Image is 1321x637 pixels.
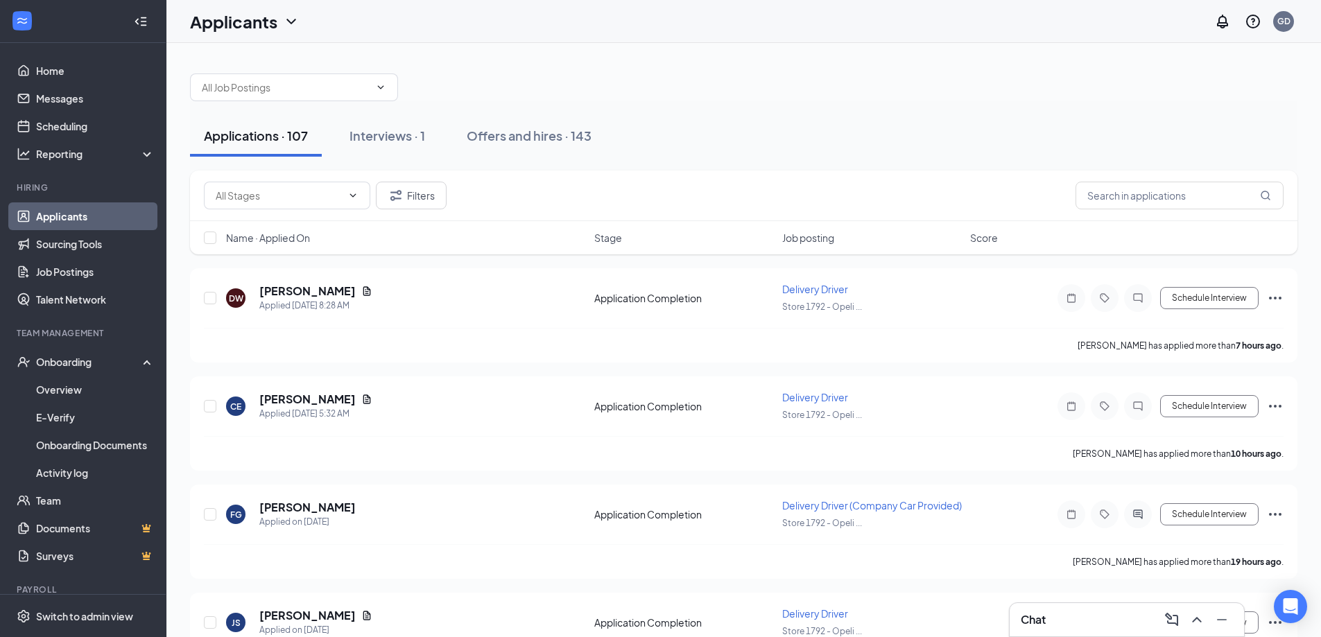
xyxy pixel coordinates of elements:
[782,302,862,312] span: Store 1792 - Opeli ...
[259,623,372,637] div: Applied on [DATE]
[259,392,356,407] h5: [PERSON_NAME]
[190,10,277,33] h1: Applicants
[594,399,774,413] div: Application Completion
[259,299,372,313] div: Applied [DATE] 8:28 AM
[1160,503,1259,525] button: Schedule Interview
[17,327,152,339] div: Team Management
[36,514,155,542] a: DocumentsCrown
[259,283,356,299] h5: [PERSON_NAME]
[1063,509,1080,520] svg: Note
[1267,614,1284,631] svg: Ellipses
[36,85,155,112] a: Messages
[376,182,447,209] button: Filter Filters
[1096,509,1113,520] svg: Tag
[782,283,848,295] span: Delivery Driver
[1267,290,1284,306] svg: Ellipses
[782,626,862,636] span: Store 1792 - Opeli ...
[17,584,152,595] div: Payroll
[970,231,998,245] span: Score
[1267,398,1284,415] svg: Ellipses
[36,487,155,514] a: Team
[36,202,155,230] a: Applicants
[1160,287,1259,309] button: Schedule Interview
[36,112,155,140] a: Scheduling
[1245,13,1261,30] svg: QuestionInfo
[36,57,155,85] a: Home
[594,507,774,521] div: Application Completion
[17,147,31,161] svg: Analysis
[216,188,342,203] input: All Stages
[36,431,155,459] a: Onboarding Documents
[782,499,962,512] span: Delivery Driver (Company Car Provided)
[1130,293,1146,304] svg: ChatInactive
[594,616,774,629] div: Application Completion
[347,190,359,201] svg: ChevronDown
[204,127,308,144] div: Applications · 107
[1211,609,1233,631] button: Minimize
[36,376,155,403] a: Overview
[17,355,31,369] svg: UserCheck
[1274,590,1307,623] div: Open Intercom Messenger
[782,518,862,528] span: Store 1792 - Opeli ...
[361,610,372,621] svg: Document
[36,230,155,258] a: Sourcing Tools
[1160,395,1259,417] button: Schedule Interview
[1063,401,1080,412] svg: Note
[36,258,155,286] a: Job Postings
[230,509,242,521] div: FG
[1073,448,1284,460] p: [PERSON_NAME] has applied more than .
[259,515,356,529] div: Applied on [DATE]
[1161,609,1183,631] button: ComposeMessage
[1130,509,1146,520] svg: ActiveChat
[15,14,29,28] svg: WorkstreamLogo
[782,410,862,420] span: Store 1792 - Opeli ...
[1189,611,1205,628] svg: ChevronUp
[36,542,155,570] a: SurveysCrown
[259,608,356,623] h5: [PERSON_NAME]
[36,147,155,161] div: Reporting
[36,286,155,313] a: Talent Network
[349,127,425,144] div: Interviews · 1
[594,231,622,245] span: Stage
[1277,15,1290,27] div: GD
[1076,182,1284,209] input: Search in applications
[232,617,241,629] div: JS
[17,609,31,623] svg: Settings
[1063,293,1080,304] svg: Note
[361,286,372,297] svg: Document
[226,231,310,245] span: Name · Applied On
[1096,293,1113,304] svg: Tag
[1186,609,1208,631] button: ChevronUp
[1096,401,1113,412] svg: Tag
[229,293,243,304] div: DW
[283,13,300,30] svg: ChevronDown
[467,127,592,144] div: Offers and hires · 143
[17,182,152,193] div: Hiring
[388,187,404,204] svg: Filter
[1078,340,1284,351] p: [PERSON_NAME] has applied more than .
[1236,340,1281,351] b: 7 hours ago
[782,607,848,620] span: Delivery Driver
[1130,401,1146,412] svg: ChatInactive
[361,394,372,405] svg: Document
[1214,611,1230,628] svg: Minimize
[36,403,155,431] a: E-Verify
[36,459,155,487] a: Activity log
[782,391,848,403] span: Delivery Driver
[36,355,143,369] div: Onboarding
[1260,190,1271,201] svg: MagnifyingGlass
[782,231,834,245] span: Job posting
[1164,611,1180,628] svg: ComposeMessage
[259,500,356,515] h5: [PERSON_NAME]
[1267,506,1284,523] svg: Ellipses
[36,609,133,623] div: Switch to admin view
[1021,612,1046,627] h3: Chat
[230,401,241,412] div: CE
[1231,448,1281,459] b: 10 hours ago
[1231,557,1281,567] b: 19 hours ago
[1073,556,1284,568] p: [PERSON_NAME] has applied more than .
[594,291,774,305] div: Application Completion
[134,15,148,28] svg: Collapse
[259,407,372,421] div: Applied [DATE] 5:32 AM
[375,82,386,93] svg: ChevronDown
